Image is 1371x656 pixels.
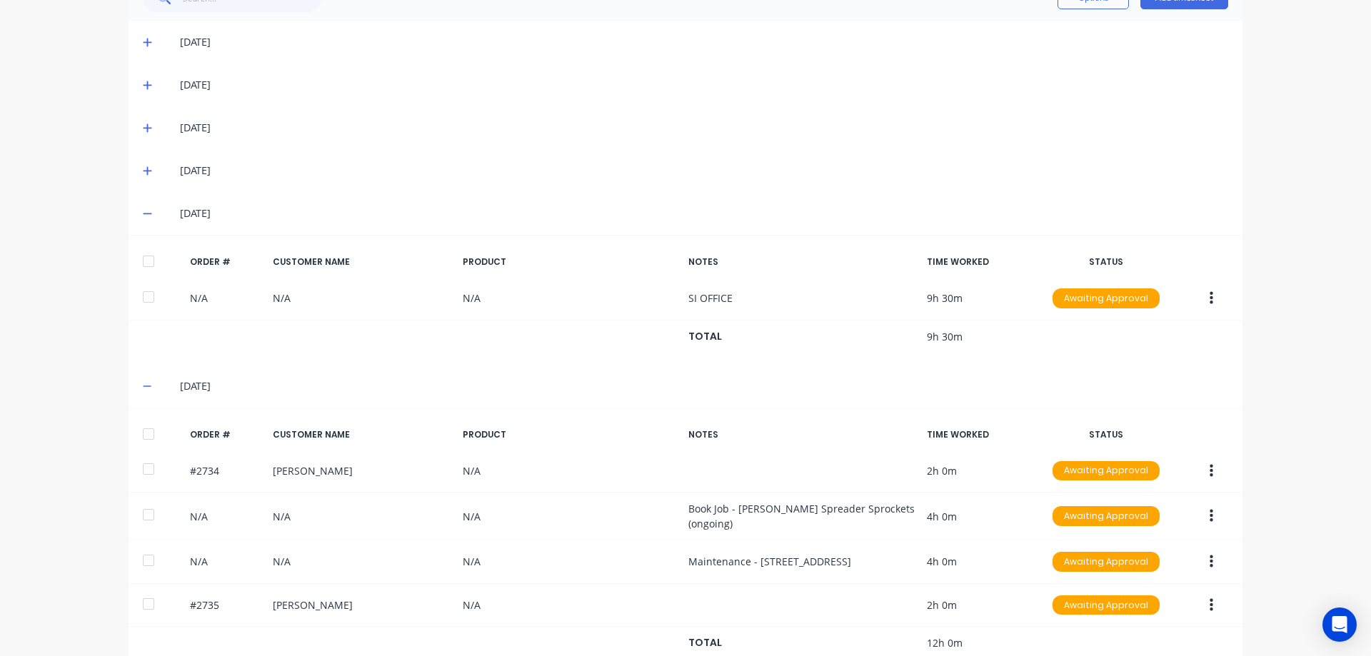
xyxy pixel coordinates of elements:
[180,206,1228,221] div: [DATE]
[1045,256,1167,268] div: STATUS
[927,256,1034,268] div: TIME WORKED
[1322,607,1357,642] div: Open Intercom Messenger
[927,428,1034,441] div: TIME WORKED
[1052,595,1160,616] button: Awaiting Approval
[1053,506,1160,526] div: Awaiting Approval
[688,428,915,441] div: NOTES
[1052,460,1160,482] button: Awaiting Approval
[180,34,1228,50] div: [DATE]
[180,378,1228,394] div: [DATE]
[1045,428,1167,441] div: STATUS
[1053,288,1160,308] div: Awaiting Approval
[273,256,451,268] div: CUSTOMER NAME
[1052,551,1160,572] button: Awaiting Approval
[463,428,677,441] div: PRODUCT
[1053,461,1160,481] div: Awaiting Approval
[463,256,677,268] div: PRODUCT
[1052,505,1160,527] button: Awaiting Approval
[1053,595,1160,615] div: Awaiting Approval
[1053,552,1160,572] div: Awaiting Approval
[273,428,451,441] div: CUSTOMER NAME
[180,77,1228,93] div: [DATE]
[190,256,261,268] div: ORDER #
[180,120,1228,136] div: [DATE]
[190,428,261,441] div: ORDER #
[688,256,915,268] div: NOTES
[1052,288,1160,309] button: Awaiting Approval
[180,163,1228,178] div: [DATE]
